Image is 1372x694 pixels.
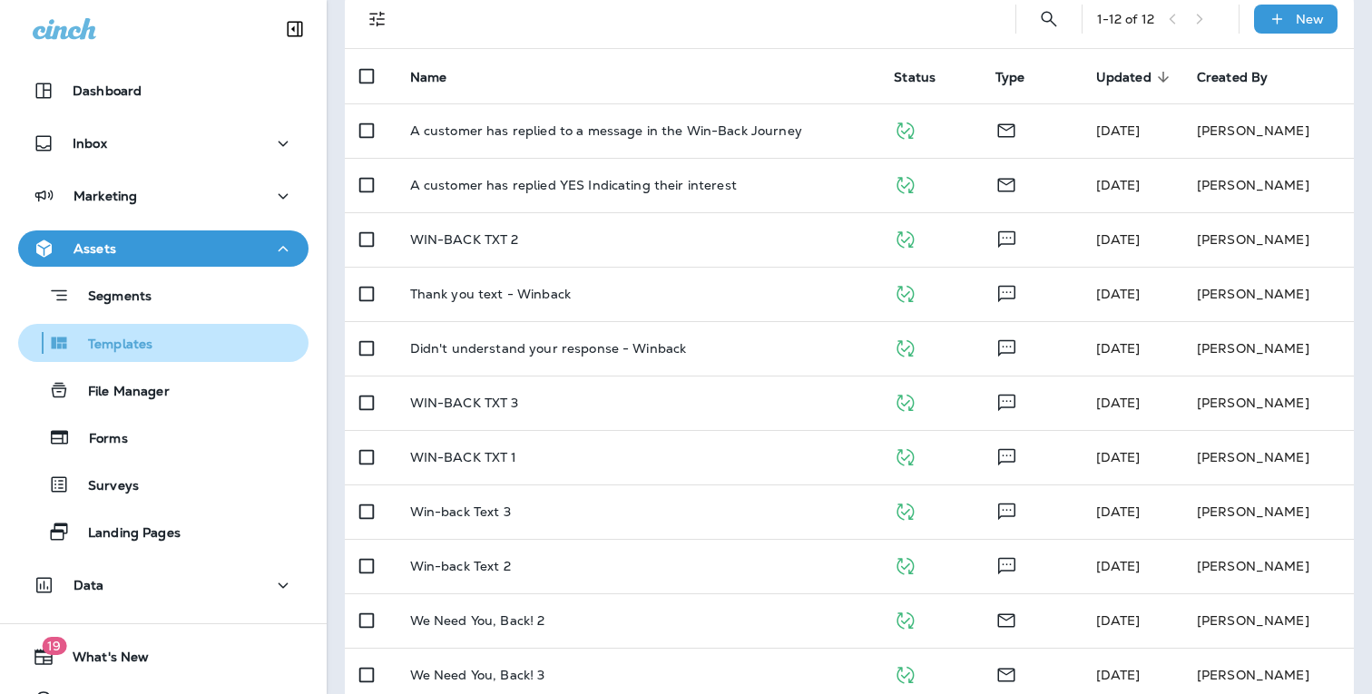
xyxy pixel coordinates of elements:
span: Published [894,284,916,300]
p: We Need You, Back! 3 [410,668,545,682]
p: Forms [71,431,128,448]
span: Text [995,393,1018,409]
span: What's New [54,650,149,671]
p: Inbox [73,136,107,151]
button: Dashboard [18,73,309,109]
p: File Manager [70,384,170,401]
p: Landing Pages [70,525,181,542]
td: [PERSON_NAME] [1182,430,1354,484]
span: Published [894,556,916,572]
span: Published [894,447,916,464]
span: Text [995,230,1018,246]
span: Email [995,175,1017,191]
span: 19 [42,637,66,655]
p: We Need You, Back! 2 [410,613,545,628]
button: Landing Pages [18,513,309,551]
span: Name [410,69,471,85]
span: Frank Carreno [1096,286,1141,302]
span: Frank Carreno [1096,503,1141,520]
span: Published [894,665,916,681]
p: A customer has replied to a message in the Win-Back Journey [410,123,802,138]
span: Status [894,69,959,85]
p: Data [73,578,104,592]
button: Data [18,567,309,603]
button: Surveys [18,465,309,503]
p: Segments [70,288,152,307]
p: Win-back Text 3 [410,504,511,519]
button: Templates [18,324,309,362]
p: Marketing [73,189,137,203]
p: WIN-BACK TXT 2 [410,232,519,247]
span: Text [995,556,1018,572]
span: Frank Carreno [1096,667,1141,683]
span: Frank Carreno [1096,177,1141,193]
span: Type [995,69,1049,85]
span: Updated [1096,70,1151,85]
div: 1 - 12 of 12 [1097,12,1154,26]
p: Didn't understand your response - Winback [410,341,687,356]
span: Status [894,70,936,85]
span: Created By [1197,70,1268,85]
p: Win-back Text 2 [410,559,511,573]
p: Surveys [70,478,139,495]
span: Published [894,338,916,355]
span: Text [995,338,1018,355]
span: Email [995,121,1017,137]
span: Frank Carreno [1096,122,1141,139]
p: WIN-BACK TXT 1 [410,450,517,464]
td: [PERSON_NAME] [1182,539,1354,593]
span: Type [995,70,1025,85]
td: [PERSON_NAME] [1182,321,1354,376]
span: Text [995,502,1018,518]
span: Name [410,70,447,85]
td: [PERSON_NAME] [1182,376,1354,430]
span: Published [894,121,916,137]
button: 19What's New [18,639,309,675]
p: WIN-BACK TXT 3 [410,396,519,410]
span: Published [894,175,916,191]
button: File Manager [18,371,309,409]
button: Search Templates [1031,1,1067,37]
span: Published [894,611,916,627]
span: Frank Carreno [1096,231,1141,248]
p: Templates [70,337,152,354]
td: [PERSON_NAME] [1182,593,1354,648]
span: Email [995,611,1017,627]
span: Frank Carreno [1096,612,1141,629]
span: Email [995,665,1017,681]
button: Filters [359,1,396,37]
td: [PERSON_NAME] [1182,484,1354,539]
p: Thank you text - Winback [410,287,571,301]
span: Frank Carreno [1096,395,1141,411]
button: Forms [18,418,309,456]
span: Frank Carreno [1096,449,1141,465]
span: Text [995,284,1018,300]
td: [PERSON_NAME] [1182,267,1354,321]
span: Frank Carreno [1096,558,1141,574]
p: Dashboard [73,83,142,98]
p: New [1296,12,1324,26]
button: Marketing [18,178,309,214]
span: Created By [1197,69,1291,85]
span: Published [894,393,916,409]
span: Published [894,502,916,518]
span: Frank Carreno [1096,340,1141,357]
button: Assets [18,230,309,267]
td: [PERSON_NAME] [1182,212,1354,267]
button: Collapse Sidebar [269,11,320,47]
button: Segments [18,276,309,315]
p: A customer has replied YES Indicating their interest [410,178,737,192]
td: [PERSON_NAME] [1182,158,1354,212]
td: [PERSON_NAME] [1182,103,1354,158]
span: Text [995,447,1018,464]
span: Published [894,230,916,246]
button: Inbox [18,125,309,161]
span: Updated [1096,69,1175,85]
p: Assets [73,241,116,256]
